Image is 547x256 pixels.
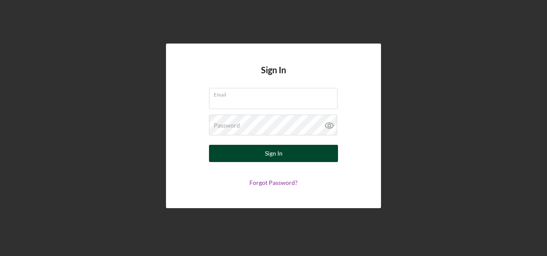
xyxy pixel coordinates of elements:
label: Password [214,122,240,129]
label: Email [214,88,338,98]
h4: Sign In [261,65,286,88]
a: Forgot Password? [249,179,298,186]
div: Sign In [265,145,283,162]
button: Sign In [209,145,338,162]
